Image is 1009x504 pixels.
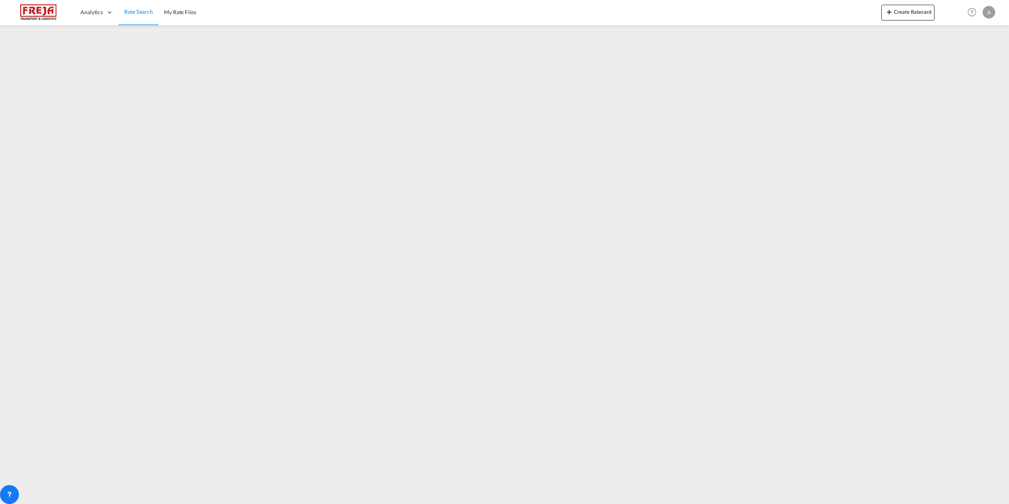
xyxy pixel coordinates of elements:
[983,6,995,19] div: A
[881,5,935,20] button: icon-plus 400-fgCreate Ratecard
[12,4,65,21] img: 586607c025bf11f083711d99603023e7.png
[164,9,196,15] span: My Rate Files
[884,7,894,17] md-icon: icon-plus 400-fg
[965,6,979,19] span: Help
[124,8,153,15] span: Rate Search
[965,6,983,20] div: Help
[80,8,103,16] span: Analytics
